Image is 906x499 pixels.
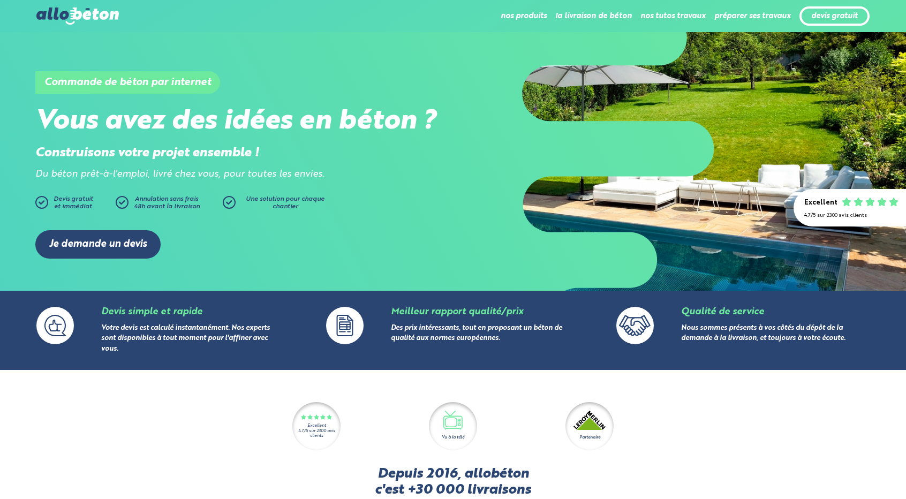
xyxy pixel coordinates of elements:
li: nos tutos travaux [640,3,706,29]
h2: Vous avez des idées en béton ? [35,106,453,138]
strong: Construisons votre projet ensemble ! [35,147,259,160]
a: devis gratuit [811,12,858,21]
a: Je demande un devis [35,230,161,259]
a: Devis gratuitet immédiat [35,196,110,214]
div: Vu à la télé [442,434,464,441]
li: nos produits [501,3,547,29]
div: Excellent [307,424,326,428]
div: Excellent [804,199,837,207]
a: Des prix intéressants, tout en proposant un béton de qualité aux normes européennes. [391,325,562,342]
li: préparer ses travaux [714,3,791,29]
li: la livraison de béton [555,3,632,29]
a: Votre devis est calculé instantanément. Nos experts sont disponibles à tout moment pour l'affiner... [101,325,270,352]
div: 4.7/5 sur 2300 avis clients [804,213,895,218]
i: Du béton prêt-à-l'emploi, livré chez vous, pour toutes les envies. [35,170,324,179]
a: Devis simple et rapide [101,307,202,316]
span: Annulation sans frais 48h avant la livraison [134,196,200,210]
img: allobéton [36,7,119,25]
h1: Commande de béton par internet [35,71,220,94]
a: Une solution pour chaque chantier [223,196,330,214]
div: Partenaire [579,434,600,441]
a: Qualité de service [681,307,764,316]
a: Meilleur rapport qualité/prix [391,307,523,316]
a: Nous sommes présents à vos côtés du dépôt de la demande à la livraison, et toujours à votre écoute. [681,325,845,342]
span: Devis gratuit et immédiat [54,196,93,210]
span: Une solution pour chaque chantier [246,196,324,210]
a: Annulation sans frais48h avant la livraison [116,196,223,214]
div: 4.7/5 sur 2300 avis clients [292,429,341,438]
